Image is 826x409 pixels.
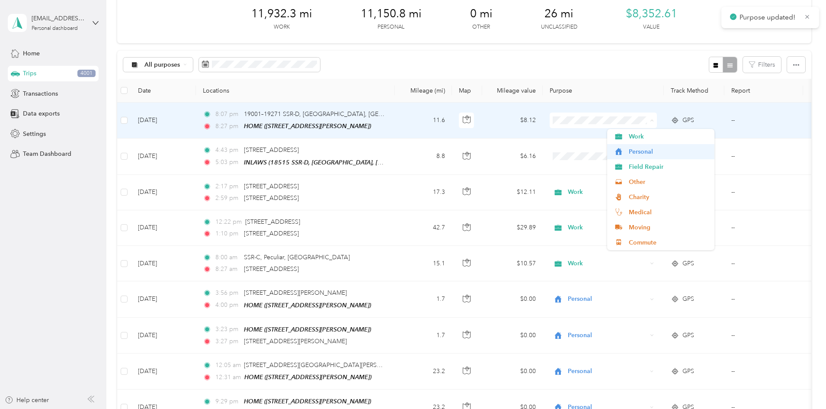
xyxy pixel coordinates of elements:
span: HOME ([STREET_ADDRESS][PERSON_NAME]) [244,326,371,333]
span: Personal [568,331,647,340]
td: 8.8 [395,138,452,174]
td: 15.1 [395,246,452,281]
p: Work [274,23,290,31]
td: [DATE] [131,354,196,390]
td: -- [724,318,803,354]
span: 12:31 am [215,373,241,382]
p: Personal [378,23,404,31]
p: Unclassified [541,23,577,31]
td: [DATE] [131,246,196,281]
span: Commute [629,238,709,247]
td: $8.12 [482,103,543,138]
td: $10.57 [482,246,543,281]
th: Purpose [543,79,664,103]
td: 1.7 [395,318,452,354]
span: 3:27 pm [215,337,240,346]
td: $0.00 [482,354,543,390]
span: 3:56 pm [215,288,240,298]
span: Personal [629,147,709,156]
span: HOME ([STREET_ADDRESS][PERSON_NAME]) [244,302,371,309]
span: 0 mi [470,7,493,21]
span: Data exports [23,109,60,118]
span: GPS [682,259,694,268]
span: 3:23 pm [215,325,240,334]
span: [STREET_ADDRESS] [244,194,299,202]
span: 11,932.3 mi [251,7,312,21]
span: Transactions [23,89,58,98]
span: Settings [23,129,46,138]
td: [DATE] [131,210,196,246]
span: Trips [23,69,36,78]
span: [STREET_ADDRESS] [244,183,299,190]
span: Personal [568,294,647,304]
div: Personal dashboard [32,26,78,31]
span: Work [568,187,647,197]
span: 9:29 pm [215,397,240,406]
span: SSR-C, Peculiar, [GEOGRAPHIC_DATA] [244,254,350,261]
td: [DATE] [131,175,196,210]
span: 12:22 pm [215,217,242,227]
span: 4001 [77,70,96,77]
span: 19001–19271 SSR-D, [GEOGRAPHIC_DATA], [GEOGRAPHIC_DATA] [244,110,431,118]
td: $12.11 [482,175,543,210]
span: HOME ([STREET_ADDRESS][PERSON_NAME]) [244,398,371,405]
span: 11,150.8 mi [361,7,422,21]
span: 8:00 am [215,253,240,262]
div: [EMAIL_ADDRESS][DOMAIN_NAME] [32,14,86,23]
td: -- [724,175,803,210]
span: [STREET_ADDRESS] [245,218,300,225]
span: [STREET_ADDRESS] [244,265,299,273]
span: 1:10 pm [215,229,240,238]
span: INLAWS (18515 SSR-D, [GEOGRAPHIC_DATA], [GEOGRAPHIC_DATA]) [244,159,438,166]
td: 1.7 [395,281,452,317]
span: Work [568,223,647,232]
td: $0.00 [482,318,543,354]
span: GPS [682,367,694,376]
span: 4:00 pm [215,300,240,310]
td: [DATE] [131,281,196,317]
span: 26 mi [544,7,573,21]
span: 5:03 pm [215,158,240,167]
th: Mileage (mi) [395,79,452,103]
span: 2:59 pm [215,193,240,203]
span: 2:17 pm [215,182,240,191]
td: -- [724,138,803,174]
button: Help center [5,396,49,405]
iframe: Everlance-gr Chat Button Frame [778,361,826,409]
span: [STREET_ADDRESS] [244,146,299,154]
p: Value [643,23,660,31]
span: [STREET_ADDRESS] [244,230,299,237]
td: -- [724,103,803,138]
span: HOME ([STREET_ADDRESS][PERSON_NAME]) [244,122,371,129]
span: Work [568,259,647,268]
span: GPS [682,294,694,304]
td: 23.2 [395,354,452,390]
td: [DATE] [131,103,196,138]
span: 12:05 am [215,361,240,370]
span: [STREET_ADDRESS][PERSON_NAME] [244,289,347,296]
th: Date [131,79,196,103]
th: Mileage value [482,79,543,103]
td: -- [724,281,803,317]
span: HOME ([STREET_ADDRESS][PERSON_NAME]) [244,374,371,380]
span: GPS [682,331,694,340]
td: $6.16 [482,138,543,174]
span: 8:07 pm [215,109,240,119]
td: $29.89 [482,210,543,246]
span: Moving [629,223,709,232]
td: 17.3 [395,175,452,210]
span: Personal [568,367,647,376]
span: Home [23,49,40,58]
td: -- [724,246,803,281]
button: Filters [743,57,781,73]
td: 11.6 [395,103,452,138]
td: $0.00 [482,281,543,317]
span: Other [629,177,709,187]
span: Charity [629,193,709,202]
span: Field Repair [629,162,709,171]
th: Track Method [664,79,724,103]
span: GPS [682,116,694,125]
p: Other [472,23,490,31]
th: Locations [196,79,395,103]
